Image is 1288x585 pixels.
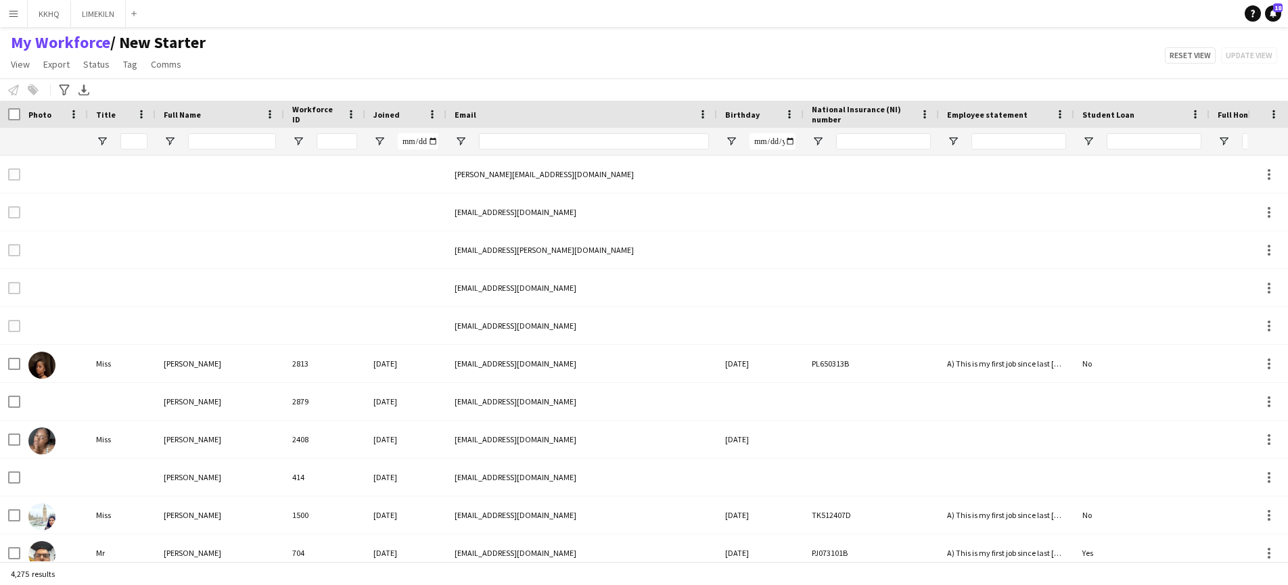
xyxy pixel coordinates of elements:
div: [EMAIL_ADDRESS][DOMAIN_NAME] [446,383,717,420]
span: TK512407D [812,510,851,520]
span: PJ073101B [812,548,848,558]
span: Student Loan [1082,110,1134,120]
div: [DATE] [365,421,446,458]
div: [DATE] [717,534,804,571]
img: Aarti Patil [28,503,55,530]
button: Open Filter Menu [725,135,737,147]
div: Miss [88,496,156,534]
input: Row Selection is disabled for this row (unchecked) [8,244,20,256]
span: Full Home Address [1218,110,1288,120]
span: Tag [123,58,137,70]
div: [DATE] [365,345,446,382]
div: [DATE] [365,383,446,420]
a: My Workforce [11,32,110,53]
span: Birthday [725,110,760,120]
div: [EMAIL_ADDRESS][DOMAIN_NAME] [446,496,717,534]
span: Comms [151,58,181,70]
button: Reset view [1165,47,1216,64]
button: Open Filter Menu [96,135,108,147]
div: [DATE] [717,345,804,382]
div: Miss [88,421,156,458]
span: Employee statement [947,110,1028,120]
button: Open Filter Menu [1082,135,1095,147]
span: [PERSON_NAME] [164,510,221,520]
button: LIMEKILN [71,1,126,27]
span: [PERSON_NAME] [164,548,221,558]
img: aaliah beckford-cordier [28,352,55,379]
div: [EMAIL_ADDRESS][DOMAIN_NAME] [446,269,717,306]
span: Workforce ID [292,104,341,124]
button: Open Filter Menu [164,135,176,147]
input: Student Loan Filter Input [1107,133,1201,149]
button: Open Filter Menu [812,135,824,147]
input: Employee statement Filter Input [971,133,1066,149]
div: 2813 [284,345,365,382]
app-action-btn: Advanced filters [56,82,72,98]
div: 2879 [284,383,365,420]
div: [EMAIL_ADDRESS][DOMAIN_NAME] [446,307,717,344]
div: [EMAIL_ADDRESS][DOMAIN_NAME] [446,459,717,496]
img: Aarun Sharma [28,541,55,568]
div: [DATE] [365,534,446,571]
span: Photo [28,110,51,120]
input: National Insurance (NI) number Filter Input [836,133,931,149]
input: Row Selection is disabled for this row (unchecked) [8,206,20,218]
img: Aaliyah Ginning [28,427,55,454]
input: Row Selection is disabled for this row (unchecked) [8,320,20,332]
div: [EMAIL_ADDRESS][DOMAIN_NAME] [446,534,717,571]
span: Joined [373,110,400,120]
div: [EMAIL_ADDRESS][PERSON_NAME][DOMAIN_NAME] [446,231,717,268]
div: [DATE] [717,496,804,534]
div: 2408 [284,421,365,458]
button: Open Filter Menu [947,135,959,147]
input: Title Filter Input [120,133,147,149]
div: 1500 [284,496,365,534]
div: [EMAIL_ADDRESS][DOMAIN_NAME] [446,345,717,382]
span: Status [83,58,110,70]
input: Workforce ID Filter Input [317,133,357,149]
span: [PERSON_NAME] [164,358,221,369]
input: Joined Filter Input [398,133,438,149]
div: [DATE] [365,459,446,496]
a: 18 [1265,5,1281,22]
div: Mr [88,534,156,571]
input: Birthday Filter Input [750,133,796,149]
input: Full Name Filter Input [188,133,276,149]
app-action-btn: Export XLSX [76,82,92,98]
div: [PERSON_NAME][EMAIL_ADDRESS][DOMAIN_NAME] [446,156,717,193]
div: 414 [284,459,365,496]
div: [DATE] [717,421,804,458]
a: Tag [118,55,143,73]
span: Title [96,110,116,120]
div: [EMAIL_ADDRESS][DOMAIN_NAME] [446,421,717,458]
span: Full Name [164,110,201,120]
span: PL650313B [812,358,849,369]
div: 704 [284,534,365,571]
span: New Starter [110,32,206,53]
input: Email Filter Input [479,133,709,149]
span: 18 [1273,3,1283,12]
div: Miss [88,345,156,382]
span: Export [43,58,70,70]
span: [PERSON_NAME] [164,472,221,482]
span: Yes [1082,548,1093,558]
a: Export [38,55,75,73]
button: Open Filter Menu [292,135,304,147]
span: [PERSON_NAME] [164,434,221,444]
a: Comms [145,55,187,73]
a: View [5,55,35,73]
span: View [11,58,30,70]
button: KKHQ [28,1,71,27]
a: Status [78,55,115,73]
span: No [1082,510,1092,520]
span: No [1082,358,1092,369]
span: [PERSON_NAME] [164,396,221,406]
input: Row Selection is disabled for this row (unchecked) [8,282,20,294]
input: Row Selection is disabled for this row (unchecked) [8,168,20,181]
div: [DATE] [365,496,446,534]
span: Email [455,110,476,120]
button: Open Filter Menu [1218,135,1230,147]
div: [EMAIL_ADDRESS][DOMAIN_NAME] [446,193,717,231]
button: Open Filter Menu [455,135,467,147]
button: Open Filter Menu [373,135,386,147]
